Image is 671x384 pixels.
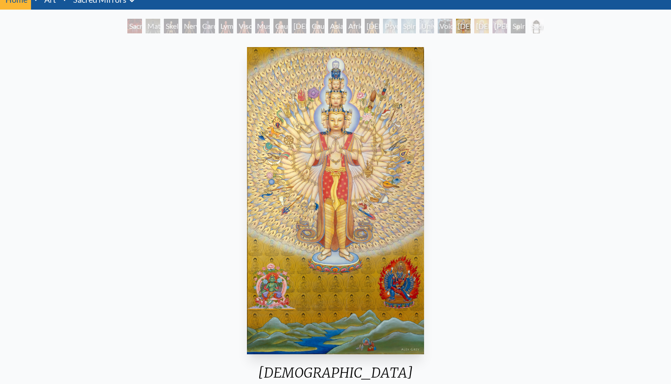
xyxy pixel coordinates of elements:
div: Asian Man [328,19,343,33]
div: Spiritual Energy System [401,19,416,33]
div: Sacred Mirrors Frame [529,19,544,33]
div: Viscera [237,19,252,33]
div: Nervous System [182,19,197,33]
img: 18-Avalokitesvara-1983-Alex-Grey-watermarked.jpg [247,47,424,354]
div: [DEMOGRAPHIC_DATA] [474,19,489,33]
div: Muscle System [255,19,270,33]
div: Caucasian Woman [273,19,288,33]
div: Spiritual World [511,19,525,33]
div: Void Clear Light [438,19,452,33]
div: Sacred Mirrors Room, Entheon [127,19,142,33]
div: Cardiovascular System [200,19,215,33]
div: [PERSON_NAME] [493,19,507,33]
div: Lymphatic System [219,19,233,33]
div: Caucasian Man [310,19,325,33]
div: African Man [346,19,361,33]
div: [DEMOGRAPHIC_DATA] Woman [292,19,306,33]
div: Material World [146,19,160,33]
div: [DEMOGRAPHIC_DATA] [456,19,471,33]
div: Psychic Energy System [383,19,398,33]
div: [DEMOGRAPHIC_DATA] Woman [365,19,379,33]
div: Skeletal System [164,19,178,33]
div: Universal Mind Lattice [419,19,434,33]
